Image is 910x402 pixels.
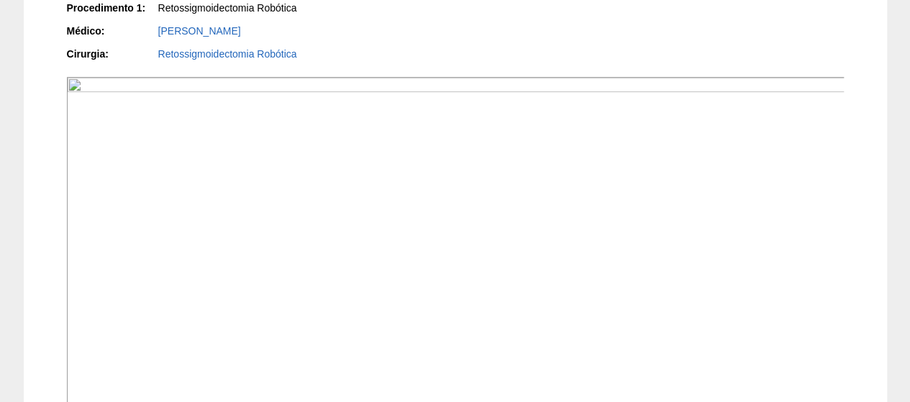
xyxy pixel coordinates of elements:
div: Cirurgia: [67,47,157,61]
a: Retossigmoidectomia Robótica [158,48,297,60]
div: Médico: [67,24,157,38]
a: [PERSON_NAME] [158,25,241,37]
div: Retossigmoidectomia Robótica [158,1,445,15]
div: Procedimento 1: [67,1,157,15]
